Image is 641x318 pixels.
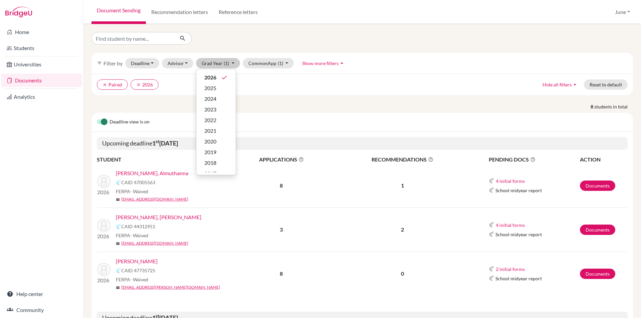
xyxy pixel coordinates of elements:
span: FERPA [116,276,148,283]
span: 2018 [204,159,216,167]
sup: st [156,139,159,144]
a: Home [1,25,82,39]
span: (1) [224,60,229,66]
span: 2020 [204,137,216,145]
img: Common App logo [116,224,121,229]
button: June [612,6,633,18]
a: [PERSON_NAME], Almuthanna [116,169,188,177]
b: 8 [280,182,283,189]
span: 2025 [204,84,216,92]
span: 2017 [204,170,216,178]
a: [PERSON_NAME], [PERSON_NAME] [116,213,201,221]
a: [EMAIL_ADDRESS][PERSON_NAME][DOMAIN_NAME] [121,284,220,290]
button: 2024 [196,93,236,104]
span: CAID 47735725 [121,267,155,274]
button: 2023 [196,104,236,115]
span: mail [116,242,120,246]
button: 2021 [196,125,236,136]
span: Show more filters [302,60,339,66]
button: 2025 [196,83,236,93]
i: clear [102,82,107,87]
span: (1) [278,60,283,66]
span: FERPA [116,188,148,195]
span: 2026 [204,73,216,81]
img: Common App logo [489,222,494,228]
img: Alshibani, Almuthanna [97,175,111,188]
a: [EMAIL_ADDRESS][DOMAIN_NAME] [121,240,188,246]
span: - Waived [130,189,148,194]
a: Analytics [1,90,82,103]
img: Common App logo [116,180,121,185]
button: Reset to default [584,79,628,90]
i: arrow_drop_up [339,60,345,66]
p: 2026 [97,188,111,196]
button: 2018 [196,157,236,168]
span: School midyear report [495,187,542,194]
img: Common App logo [489,276,494,281]
button: Grad Year(1) [196,58,240,68]
button: 4 initial forms [495,177,525,185]
div: Grad Year(1) [196,69,236,175]
span: Filter by [103,60,123,66]
b: 8 [280,270,283,277]
span: PENDING DOCS [489,155,579,164]
span: CAID 47005563 [121,179,155,186]
button: 2022 [196,115,236,125]
img: Common App logo [489,188,494,193]
i: done [221,74,228,81]
th: ACTION [580,155,628,164]
th: STUDENT [97,155,230,164]
button: Show more filtersarrow_drop_up [296,58,351,68]
span: 2023 [204,105,216,113]
p: 2026 [97,276,111,284]
span: School midyear report [495,275,542,282]
button: Deadline [125,58,159,68]
i: filter_list [97,60,102,66]
img: Common App logo [489,266,494,272]
a: Community [1,303,82,317]
a: Documents [1,74,82,87]
img: Common App logo [489,232,494,237]
span: 2019 [204,148,216,156]
a: Documents [580,181,615,191]
a: Students [1,41,82,55]
button: 2 initial forms [495,265,525,273]
img: Jamal, Taha [97,219,111,232]
a: [EMAIL_ADDRESS][DOMAIN_NAME] [121,196,188,202]
button: clearPaired [97,79,128,90]
span: 2024 [204,95,216,103]
img: Common App logo [116,268,121,273]
a: [PERSON_NAME] [116,257,158,265]
a: Universities [1,58,82,71]
h5: Upcoming deadline [97,137,628,150]
span: mail [116,286,120,290]
b: 1 [DATE] [152,139,178,147]
span: Deadline view is on [110,118,150,126]
strong: 8 [591,103,594,110]
span: 2022 [204,116,216,124]
a: Documents [580,269,615,279]
p: 2026 [97,232,111,240]
span: RECOMMENDATIONS [333,155,472,164]
img: Naseef, Buthaina [97,263,111,276]
button: 2019 [196,147,236,157]
input: Find student by name... [91,32,174,45]
button: Advisor [162,58,194,68]
span: CAID 44312951 [121,223,155,230]
img: Common App logo [489,178,494,184]
span: FERPA [116,232,148,239]
a: Documents [580,225,615,235]
p: 2 [333,226,472,234]
button: 2020 [196,136,236,147]
span: students in total [594,103,633,110]
img: Bridge-U [5,7,32,17]
span: - Waived [130,277,148,282]
p: 0 [333,270,472,278]
span: 2021 [204,127,216,135]
b: 3 [280,226,283,233]
span: - Waived [130,233,148,238]
i: arrow_drop_up [572,81,578,88]
span: School midyear report [495,231,542,238]
p: 1 [333,182,472,190]
span: APPLICATIONS [231,155,332,164]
